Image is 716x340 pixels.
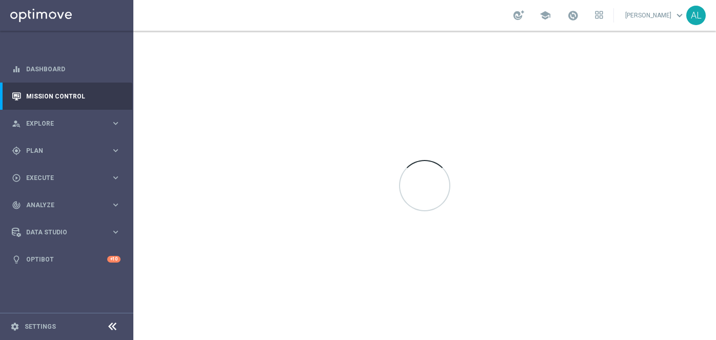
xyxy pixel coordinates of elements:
i: keyboard_arrow_right [111,200,121,210]
div: Execute [12,173,111,183]
div: Mission Control [12,83,121,110]
div: +10 [107,256,121,263]
button: play_circle_outline Execute keyboard_arrow_right [11,174,121,182]
span: Analyze [26,202,111,208]
i: keyboard_arrow_right [111,146,121,155]
i: settings [10,322,19,331]
a: Optibot [26,246,107,273]
span: Plan [26,148,111,154]
span: Execute [26,175,111,181]
button: gps_fixed Plan keyboard_arrow_right [11,147,121,155]
i: equalizer [12,65,21,74]
button: person_search Explore keyboard_arrow_right [11,119,121,128]
button: Data Studio keyboard_arrow_right [11,228,121,236]
button: Mission Control [11,92,121,101]
div: Plan [12,146,111,155]
button: lightbulb Optibot +10 [11,255,121,264]
span: keyboard_arrow_down [674,10,685,21]
span: school [540,10,551,21]
span: Data Studio [26,229,111,235]
div: Dashboard [12,55,121,83]
i: track_changes [12,201,21,210]
button: track_changes Analyze keyboard_arrow_right [11,201,121,209]
a: Dashboard [26,55,121,83]
span: Explore [26,121,111,127]
a: [PERSON_NAME]keyboard_arrow_down [624,8,686,23]
div: Explore [12,119,111,128]
div: AL [686,6,706,25]
button: equalizer Dashboard [11,65,121,73]
a: Settings [25,324,56,330]
i: gps_fixed [12,146,21,155]
i: play_circle_outline [12,173,21,183]
div: Analyze [12,201,111,210]
i: person_search [12,119,21,128]
i: keyboard_arrow_right [111,173,121,183]
div: Data Studio [12,228,111,237]
i: keyboard_arrow_right [111,118,121,128]
i: lightbulb [12,255,21,264]
i: keyboard_arrow_right [111,227,121,237]
div: Optibot [12,246,121,273]
a: Mission Control [26,83,121,110]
